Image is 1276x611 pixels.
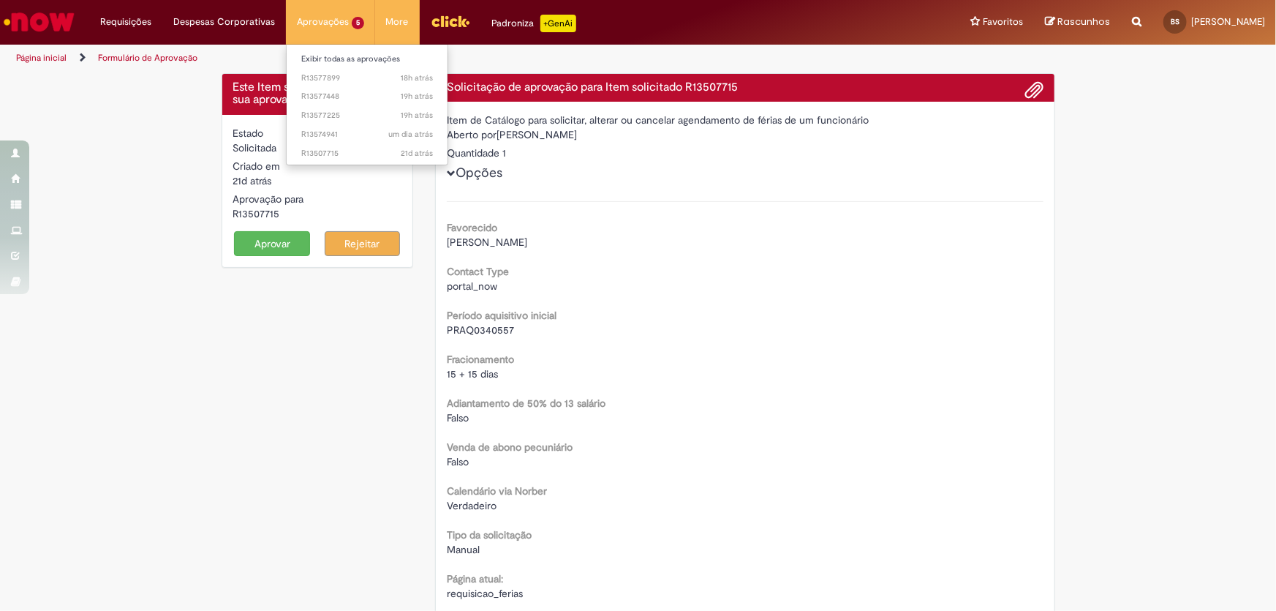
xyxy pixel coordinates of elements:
[287,127,448,143] a: Aberto R13574941 :
[447,397,605,410] b: Adiantamento de 50% do 13 salário
[287,89,448,105] a: Aberto R13577448 :
[287,70,448,86] a: Aberto R13577899 :
[447,441,573,454] b: Venda de abono pecuniário
[233,173,402,188] div: 09/09/2025 14:17:24
[352,17,364,29] span: 5
[401,110,433,121] time: 29/09/2025 14:23:49
[1057,15,1110,29] span: Rascunhos
[447,353,514,366] b: Fracionamento
[1171,17,1179,26] span: BS
[301,148,433,160] span: R13507715
[233,126,264,140] label: Estado
[447,484,547,498] b: Calendário via Norber
[492,15,576,32] div: Padroniza
[301,72,433,84] span: R13577899
[287,108,448,124] a: Aberto R13577225 :
[447,587,523,600] span: requisicao_ferias
[447,528,532,541] b: Tipo da solicitação
[233,174,272,187] time: 09/09/2025 14:17:24
[983,15,1023,29] span: Favoritos
[401,148,433,159] span: 21d atrás
[388,129,433,140] time: 29/09/2025 08:30:06
[287,146,448,162] a: Aberto R13507715 :
[388,129,433,140] span: um dia atrás
[233,192,304,206] label: Aprovação para
[401,72,433,83] span: 18h atrás
[287,51,448,67] a: Exibir todas as aprovações
[1045,15,1110,29] a: Rascunhos
[233,81,402,107] h4: Este Item solicitado requer a sua aprovação
[431,10,470,32] img: click_logo_yellow_360x200.png
[401,91,433,102] time: 29/09/2025 14:52:20
[233,159,281,173] label: Criado em
[447,367,498,381] span: 15 + 15 dias
[447,543,480,556] span: Manual
[386,15,409,29] span: More
[233,140,402,155] div: Solicitada
[173,15,275,29] span: Despesas Corporativas
[447,455,469,468] span: Falso
[447,280,497,293] span: portal_now
[447,499,497,512] span: Verdadeiro
[301,110,433,121] span: R13577225
[447,221,497,234] b: Favorecido
[100,15,151,29] span: Requisições
[447,265,509,278] b: Contact Type
[11,45,839,72] ul: Trilhas de página
[401,148,433,159] time: 09/09/2025 14:17:24
[401,110,433,121] span: 19h atrás
[401,91,433,102] span: 19h atrás
[447,127,1043,146] div: [PERSON_NAME]
[301,129,433,140] span: R13574941
[540,15,576,32] p: +GenAi
[233,206,402,221] div: R13507715
[447,236,527,249] span: [PERSON_NAME]
[447,146,1043,160] div: Quantidade 1
[447,81,1043,94] h4: Solicitação de aprovação para Item solicitado R13507715
[1191,15,1265,28] span: [PERSON_NAME]
[447,309,556,322] b: Período aquisitivo inicial
[16,52,67,64] a: Página inicial
[325,231,401,256] button: Rejeitar
[447,323,514,337] span: PRAQ0340557
[98,52,197,64] a: Formulário de Aprovação
[447,113,1043,127] div: Item de Catálogo para solicitar, alterar ou cancelar agendamento de férias de um funcionário
[447,411,469,424] span: Falso
[447,572,503,585] b: Página atual:
[1,7,77,37] img: ServiceNow
[401,72,433,83] time: 29/09/2025 15:48:33
[233,174,272,187] span: 21d atrás
[286,44,448,165] ul: Aprovações
[301,91,433,102] span: R13577448
[297,15,349,29] span: Aprovações
[234,231,310,256] button: Aprovar
[447,127,497,142] label: Aberto por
